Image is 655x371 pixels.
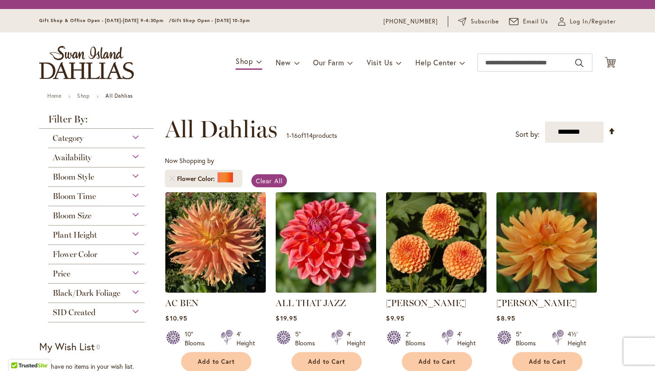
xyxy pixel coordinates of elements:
strong: Filter By: [39,114,154,129]
a: AC BEN [165,286,266,294]
span: Plant Height [53,230,97,240]
strong: My Wish List [39,340,95,353]
span: $9.95 [386,314,404,322]
img: ALL THAT JAZZ [276,192,376,293]
span: Add to Cart [308,358,345,366]
a: [PERSON_NAME] [496,298,577,308]
span: Flower Color [177,174,217,183]
div: 4' Height [457,330,476,348]
span: All Dahlias [165,116,277,143]
span: Now Shopping by [165,156,214,165]
p: - of products [287,128,337,143]
a: ALL THAT JAZZ [276,298,346,308]
a: ANDREW CHARLES [496,286,597,294]
span: Email Us [523,17,549,26]
a: Subscribe [458,17,499,26]
span: Black/Dark Foliage [53,288,120,298]
a: Remove Flower Color Orange/Peach [169,176,175,181]
div: 2" Blooms [405,330,431,348]
div: 5" Blooms [295,330,320,348]
div: 4½' Height [568,330,586,348]
a: AC BEN [165,298,199,308]
span: Shop [236,56,253,66]
span: Clear All [256,176,282,185]
a: Shop [77,92,90,99]
span: Gift Shop Open - [DATE] 10-3pm [172,18,250,23]
span: Flower Color [53,249,97,259]
a: store logo [39,46,134,79]
span: $8.95 [496,314,515,322]
a: Email Us [509,17,549,26]
span: Category [53,133,83,143]
span: Visit Us [367,58,393,67]
span: Add to Cart [418,358,455,366]
span: Bloom Size [53,211,91,221]
span: Bloom Style [53,172,94,182]
button: Search [575,56,583,70]
img: ANDREW CHARLES [496,192,597,293]
span: Add to Cart [198,358,235,366]
a: ALL THAT JAZZ [276,286,376,294]
div: 4' Height [347,330,365,348]
div: 5" Blooms [516,330,541,348]
div: You have no items in your wish list. [39,362,159,371]
span: Help Center [415,58,456,67]
span: Subscribe [471,17,499,26]
span: 114 [304,131,313,140]
span: Availability [53,153,91,163]
span: Bloom Time [53,191,96,201]
strong: All Dahlias [105,92,133,99]
span: SID Created [53,308,96,317]
span: Our Farm [313,58,344,67]
img: AMBER QUEEN [386,192,487,293]
a: [PERSON_NAME] [386,298,466,308]
a: AMBER QUEEN [386,286,487,294]
span: $10.95 [165,314,187,322]
span: Gift Shop & Office Open - [DATE]-[DATE] 9-4:30pm / [39,18,172,23]
a: Clear All [251,174,287,187]
span: New [276,58,291,67]
img: AC BEN [165,192,266,293]
div: 4' Height [237,330,255,348]
span: Log In/Register [570,17,616,26]
div: 10" Blooms [185,330,210,348]
span: Price [53,269,70,279]
span: Add to Cart [529,358,566,366]
a: Log In/Register [558,17,616,26]
a: [PHONE_NUMBER] [383,17,438,26]
span: 1 [287,131,289,140]
span: 16 [291,131,298,140]
a: Home [47,92,61,99]
span: $19.95 [276,314,297,322]
label: Sort by: [515,126,540,143]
